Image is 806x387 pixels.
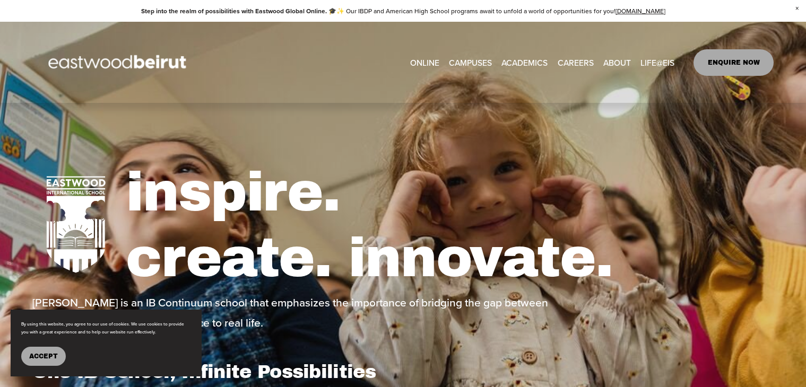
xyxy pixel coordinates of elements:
button: Accept [21,347,66,366]
p: By using this website, you agree to our use of cookies. We use cookies to provide you with a grea... [21,320,191,336]
h1: One IB School, Infinite Possibilities [32,360,400,383]
span: ABOUT [603,55,631,70]
span: ACADEMICS [501,55,548,70]
a: ONLINE [410,54,439,71]
a: ENQUIRE NOW [694,49,774,76]
a: CAREERS [558,54,594,71]
p: [PERSON_NAME] is an IB Continuum school that emphasizes the importance of bridging the gap betwee... [32,292,556,332]
a: folder dropdown [640,54,674,71]
img: EastwoodIS Global Site [32,36,205,90]
h1: inspire. create. innovate. [126,160,774,291]
a: folder dropdown [449,54,492,71]
span: Accept [29,353,58,360]
a: folder dropdown [603,54,631,71]
a: folder dropdown [501,54,548,71]
a: [DOMAIN_NAME] [616,6,665,15]
section: Cookie banner [11,310,202,376]
span: CAMPUSES [449,55,492,70]
span: LIFE@EIS [640,55,674,70]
